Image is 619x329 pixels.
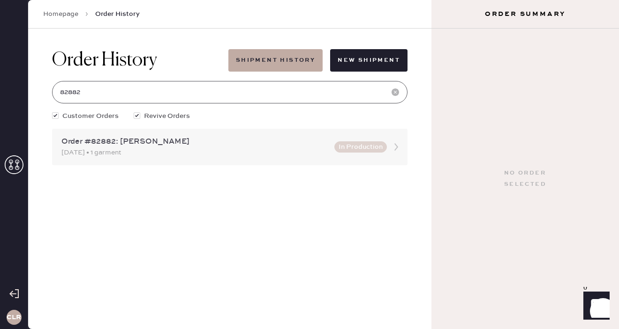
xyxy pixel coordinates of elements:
a: Homepage [43,9,78,19]
button: New Shipment [330,49,408,72]
div: [DATE] • 1 garment [61,147,329,158]
h1: Order History [52,49,157,72]
h3: CLR [7,314,21,321]
div: Order #82882: [PERSON_NAME] [61,136,329,147]
input: Search by order number, customer name, email or phone number [52,81,408,103]
span: Order History [95,9,140,19]
h3: Order Summary [431,9,619,19]
button: Shipment History [228,49,323,72]
iframe: Front Chat [574,287,615,327]
div: No order selected [504,168,546,190]
span: Revive Orders [144,111,190,121]
button: In Production [334,141,387,153]
span: Customer Orders [62,111,119,121]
